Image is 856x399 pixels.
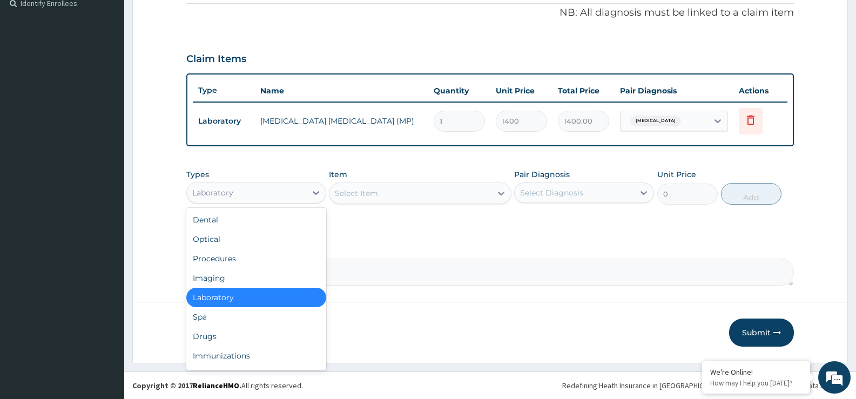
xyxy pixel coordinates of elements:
th: Quantity [428,80,490,102]
th: Name [255,80,428,102]
strong: Copyright © 2017 . [132,381,241,390]
div: Laboratory [186,288,326,307]
td: [MEDICAL_DATA] [MEDICAL_DATA] (MP) [255,110,428,132]
div: Procedures [186,249,326,268]
h3: Claim Items [186,53,246,65]
button: Submit [729,319,794,347]
div: Drugs [186,327,326,346]
label: Item [329,169,347,180]
span: [MEDICAL_DATA] [630,116,681,126]
th: Pair Diagnosis [615,80,733,102]
label: Pair Diagnosis [514,169,570,180]
div: Immunizations [186,346,326,366]
div: We're Online! [710,367,802,377]
th: Unit Price [490,80,552,102]
div: Select Diagnosis [520,187,583,198]
button: Add [721,183,781,205]
p: NB: All diagnosis must be linked to a claim item [186,6,794,20]
div: Redefining Heath Insurance in [GEOGRAPHIC_DATA] using Telemedicine and Data Science! [562,380,848,391]
p: How may I help you today? [710,378,802,388]
label: Types [186,170,209,179]
div: Imaging [186,268,326,288]
div: Others [186,366,326,385]
div: Minimize live chat window [177,5,203,31]
label: Unit Price [657,169,696,180]
div: Dental [186,210,326,229]
th: Type [193,80,255,100]
img: d_794563401_company_1708531726252_794563401 [20,54,44,81]
th: Total Price [552,80,615,102]
a: RelianceHMO [193,381,239,390]
label: Comment [186,244,794,253]
textarea: Type your message and hit 'Enter' [5,276,206,314]
div: Select Item [335,188,378,199]
div: Laboratory [192,187,233,198]
div: Optical [186,229,326,249]
span: We're online! [63,126,149,235]
div: Chat with us now [56,60,181,75]
th: Actions [733,80,787,102]
td: Laboratory [193,111,255,131]
footer: All rights reserved. [124,371,856,399]
div: Spa [186,307,326,327]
